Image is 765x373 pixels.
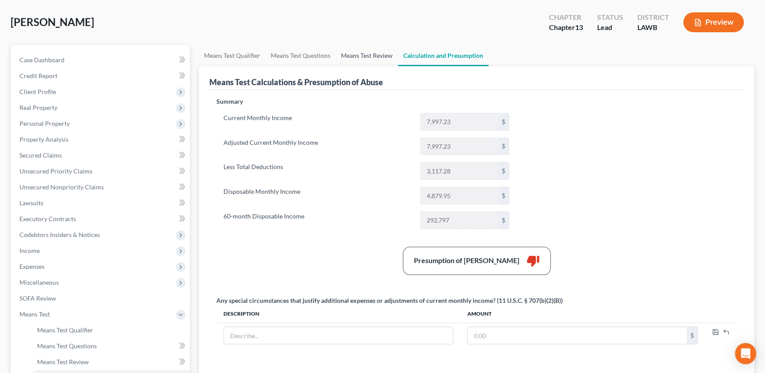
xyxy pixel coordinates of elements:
span: Income [19,247,40,254]
input: 0.00 [420,212,498,229]
span: Executory Contracts [19,215,76,222]
span: Real Property [19,104,57,111]
div: $ [498,187,509,204]
div: $ [498,113,509,130]
a: Case Dashboard [12,52,190,68]
input: 0.00 [420,162,498,179]
a: Lawsuits [12,195,190,211]
a: Unsecured Nonpriority Claims [12,179,190,195]
span: Property Analysis [19,136,68,143]
span: Miscellaneous [19,279,59,286]
span: Means Test Review [37,358,89,365]
span: Credit Report [19,72,57,79]
div: Presumption of [PERSON_NAME] [414,256,519,266]
input: 0.00 [468,327,687,344]
div: $ [498,162,509,179]
p: Summary [216,97,516,106]
div: District [637,12,669,23]
a: Means Test Qualifier [30,322,190,338]
label: 60-month Disposable Income [219,211,416,229]
div: $ [498,212,509,229]
input: 0.00 [420,138,498,155]
a: Means Test Questions [265,45,336,66]
a: Calculation and Presumption [398,45,489,66]
div: Open Intercom Messenger [735,343,756,364]
a: Means Test Questions [30,338,190,354]
a: Means Test Review [30,354,190,370]
label: Less Total Deductions [219,162,416,180]
span: [PERSON_NAME] [11,15,94,28]
label: Disposable Monthly Income [219,187,416,204]
a: SOFA Review [12,290,190,306]
div: $ [687,327,697,344]
span: Means Test [19,310,50,318]
label: Adjusted Current Monthly Income [219,138,416,155]
span: Expenses [19,263,45,270]
span: Secured Claims [19,151,62,159]
div: Chapter [549,12,583,23]
input: Describe... [224,327,453,344]
div: LAWB [637,23,669,33]
span: 13 [575,23,583,31]
a: Secured Claims [12,147,190,163]
span: Means Test Questions [37,342,97,350]
th: Description [216,305,460,323]
div: Lead [597,23,623,33]
a: Means Test Review [336,45,398,66]
button: Preview [683,12,744,32]
a: Means Test Qualifier [199,45,265,66]
span: SOFA Review [19,294,56,302]
a: Unsecured Priority Claims [12,163,190,179]
div: Status [597,12,623,23]
span: Case Dashboard [19,56,64,64]
span: Client Profile [19,88,56,95]
span: Personal Property [19,120,70,127]
span: Means Test Qualifier [37,326,93,334]
a: Executory Contracts [12,211,190,227]
i: thumb_down [526,254,540,268]
div: Any special circumstances that justify additional expenses or adjustments of current monthly inco... [216,296,563,305]
th: Amount [460,305,705,323]
input: 0.00 [420,113,498,130]
span: Codebtors Insiders & Notices [19,231,100,238]
label: Current Monthly Income [219,113,416,131]
div: Means Test Calculations & Presumption of Abuse [209,77,383,87]
div: $ [498,138,509,155]
span: Unsecured Priority Claims [19,167,92,175]
span: Lawsuits [19,199,43,207]
span: Unsecured Nonpriority Claims [19,183,104,191]
div: Chapter [549,23,583,33]
a: Credit Report [12,68,190,84]
a: Property Analysis [12,132,190,147]
input: 0.00 [420,187,498,204]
